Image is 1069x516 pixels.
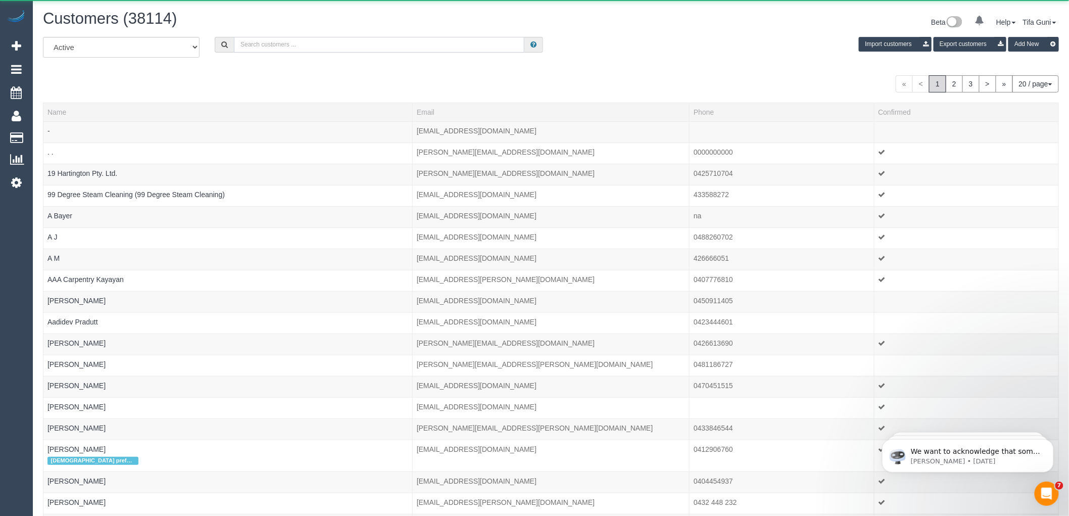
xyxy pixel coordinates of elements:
td: Name [43,493,413,514]
a: [PERSON_NAME] [47,477,106,485]
iframe: Intercom live chat [1035,482,1059,506]
td: Phone [690,291,874,312]
td: Phone [690,472,874,493]
td: Email [412,291,689,312]
a: » [996,75,1013,92]
p: Message from Ellie, sent 2w ago [44,39,174,48]
td: Name [43,418,413,440]
th: Phone [690,103,874,121]
td: Confirmed [874,249,1058,270]
td: Phone [690,227,874,249]
a: 99 Degree Steam Cleaning (99 Degree Steam Cleaning) [47,191,225,199]
td: Email [412,143,689,164]
a: A J [47,233,57,241]
td: Phone [690,440,874,472]
button: 20 / page [1012,75,1059,92]
td: Confirmed [874,291,1058,312]
td: Email [412,440,689,472]
th: Name [43,103,413,121]
td: Phone [690,164,874,185]
a: > [979,75,996,92]
div: Tags [47,433,408,436]
a: [PERSON_NAME] [47,498,106,506]
td: Confirmed [874,376,1058,397]
td: Email [412,206,689,227]
div: Tags [47,242,408,245]
td: Confirmed [874,143,1058,164]
td: Email [412,355,689,376]
td: Email [412,418,689,440]
img: New interface [946,16,962,29]
a: . . [47,148,54,156]
img: Automaid Logo [6,10,26,24]
div: Tags [47,327,408,330]
td: Phone [690,206,874,227]
td: Name [43,270,413,291]
td: Phone [690,355,874,376]
div: Tags [47,369,408,372]
div: Tags [47,348,408,351]
input: Search customers ... [234,37,524,53]
td: Phone [690,334,874,355]
td: Name [43,227,413,249]
div: Tags [47,391,408,393]
div: Tags [47,486,408,489]
td: Name [43,185,413,206]
a: [PERSON_NAME] [47,382,106,390]
td: Phone [690,270,874,291]
div: Tags [47,507,408,510]
td: Name [43,143,413,164]
th: Email [412,103,689,121]
a: Beta [931,18,962,26]
a: - [47,127,50,135]
td: Name [43,312,413,334]
a: A M [47,254,60,262]
button: Add New [1008,37,1059,52]
td: Confirmed [874,312,1058,334]
td: Confirmed [874,397,1058,418]
td: Confirmed [874,121,1058,143]
td: Phone [690,376,874,397]
td: Name [43,249,413,270]
td: Confirmed [874,493,1058,514]
td: Email [412,334,689,355]
div: Tags [47,306,408,308]
span: < [912,75,930,92]
div: Tags [47,136,408,138]
div: Tags [47,221,408,223]
a: [PERSON_NAME] [47,360,106,368]
td: Phone [690,418,874,440]
td: Email [412,376,689,397]
td: Phone [690,249,874,270]
a: [PERSON_NAME] [47,424,106,432]
th: Confirmed [874,103,1058,121]
div: Tags [47,200,408,202]
td: Name [43,121,413,143]
a: Help [996,18,1016,26]
a: [PERSON_NAME] [47,403,106,411]
td: Email [412,164,689,185]
div: Tags [47,178,408,181]
td: Email [412,121,689,143]
td: Email [412,472,689,493]
span: We want to acknowledge that some users may be experiencing lag or slower performance in our softw... [44,29,174,168]
button: Import customers [859,37,932,52]
td: Name [43,355,413,376]
td: Confirmed [874,206,1058,227]
a: A Bayer [47,212,72,220]
td: Name [43,291,413,312]
div: Tags [47,454,408,467]
td: Name [43,334,413,355]
div: Tags [47,412,408,414]
td: Name [43,206,413,227]
td: Phone [690,185,874,206]
td: Email [412,249,689,270]
td: Email [412,397,689,418]
td: Name [43,397,413,418]
td: Name [43,440,413,472]
a: 19 Hartington Pty. Ltd. [47,169,117,177]
td: Confirmed [874,355,1058,376]
a: Aadidev Pradutt [47,318,98,326]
